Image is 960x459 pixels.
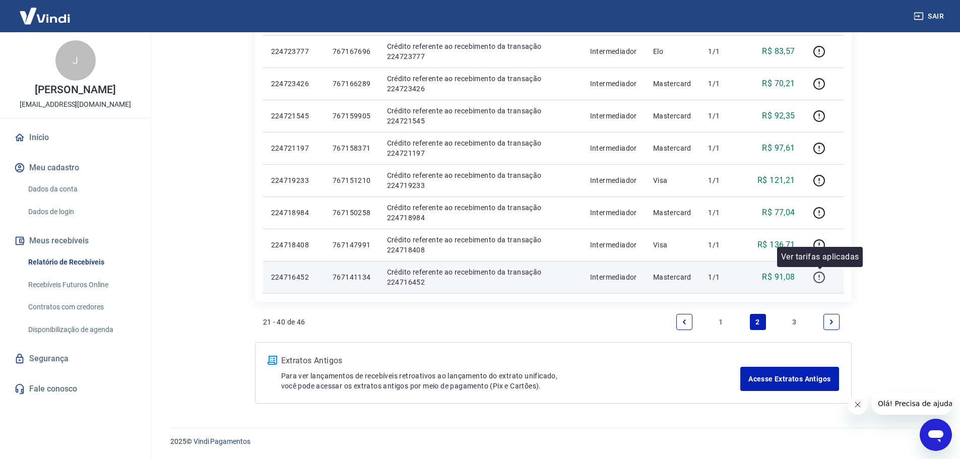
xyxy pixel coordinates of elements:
p: R$ 83,57 [762,45,795,57]
a: Recebíveis Futuros Online [24,275,139,295]
p: Mastercard [653,208,692,218]
p: Intermediador [590,272,637,282]
p: 767147991 [333,240,371,250]
p: 224719233 [271,175,316,185]
button: Meu cadastro [12,157,139,179]
iframe: Mensagem da empresa [872,392,952,415]
p: 21 - 40 de 46 [263,317,305,327]
p: 767159905 [333,111,371,121]
a: Início [12,126,139,149]
p: R$ 121,21 [757,174,795,186]
p: 224716452 [271,272,316,282]
p: 224718984 [271,208,316,218]
span: Olá! Precisa de ajuda? [6,7,85,15]
p: Intermediador [590,46,637,56]
p: Crédito referente ao recebimento da transação 224723777 [387,41,574,61]
p: R$ 91,08 [762,271,795,283]
p: Crédito referente ao recebimento da transação 224721545 [387,106,574,126]
p: 224721197 [271,143,316,153]
a: Page 2 is your current page [750,314,766,330]
a: Dados de login [24,202,139,222]
p: R$ 92,35 [762,110,795,122]
p: Intermediador [590,143,637,153]
ul: Pagination [672,310,844,334]
p: Mastercard [653,143,692,153]
p: Para ver lançamentos de recebíveis retroativos ao lançamento do extrato unificado, você pode aces... [281,371,741,391]
a: Relatório de Recebíveis [24,252,139,273]
p: 767151210 [333,175,371,185]
p: 2025 © [170,436,936,447]
p: 1/1 [708,79,738,89]
p: R$ 70,21 [762,78,795,90]
p: 1/1 [708,175,738,185]
a: Next page [823,314,840,330]
p: [EMAIL_ADDRESS][DOMAIN_NAME] [20,99,131,110]
p: 767150258 [333,208,371,218]
p: Intermediador [590,208,637,218]
p: Mastercard [653,79,692,89]
p: 1/1 [708,111,738,121]
p: 224718408 [271,240,316,250]
p: 767167696 [333,46,371,56]
img: Vindi [12,1,78,31]
iframe: Botão para abrir a janela de mensagens [920,419,952,451]
p: Visa [653,175,692,185]
div: J [55,40,96,81]
p: Mastercard [653,111,692,121]
p: Mastercard [653,272,692,282]
p: Visa [653,240,692,250]
p: Crédito referente ao recebimento da transação 224716452 [387,267,574,287]
p: 1/1 [708,272,738,282]
p: 224723777 [271,46,316,56]
a: Contratos com credores [24,297,139,317]
p: 224721545 [271,111,316,121]
a: Vindi Pagamentos [194,437,250,445]
p: Crédito referente ao recebimento da transação 224723426 [387,74,574,94]
p: R$ 136,71 [757,239,795,251]
p: Crédito referente ao recebimento da transação 224719233 [387,170,574,190]
p: Crédito referente ao recebimento da transação 224718408 [387,235,574,255]
p: Crédito referente ao recebimento da transação 224721197 [387,138,574,158]
a: Previous page [676,314,692,330]
a: Dados da conta [24,179,139,200]
p: Crédito referente ao recebimento da transação 224718984 [387,203,574,223]
p: R$ 77,04 [762,207,795,219]
p: 767141134 [333,272,371,282]
a: Page 1 [713,314,729,330]
p: Intermediador [590,240,637,250]
a: Fale conosco [12,378,139,400]
a: Disponibilização de agenda [24,319,139,340]
p: Ver tarifas aplicadas [781,251,859,263]
p: [PERSON_NAME] [35,85,115,95]
p: 1/1 [708,240,738,250]
p: Intermediador [590,79,637,89]
button: Sair [912,7,948,26]
p: 224723426 [271,79,316,89]
p: Elo [653,46,692,56]
button: Meus recebíveis [12,230,139,252]
iframe: Fechar mensagem [848,395,868,415]
a: Page 3 [787,314,803,330]
a: Segurança [12,348,139,370]
p: 1/1 [708,46,738,56]
p: 767158371 [333,143,371,153]
p: R$ 97,61 [762,142,795,154]
p: Intermediador [590,175,637,185]
p: 1/1 [708,208,738,218]
a: Acesse Extratos Antigos [740,367,839,391]
p: 1/1 [708,143,738,153]
p: Extratos Antigos [281,355,741,367]
p: 767166289 [333,79,371,89]
img: ícone [268,356,277,365]
p: Intermediador [590,111,637,121]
